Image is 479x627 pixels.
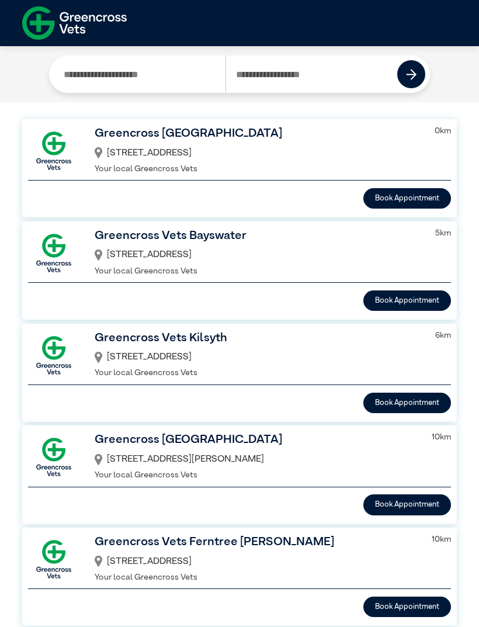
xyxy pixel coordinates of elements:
[54,56,225,93] input: Search by Clinic Name
[225,56,398,93] input: Search by Postcode
[363,188,451,209] button: Book Appointment
[432,431,451,444] p: 10 km
[28,431,79,483] img: GX-Square.png
[95,245,421,265] div: [STREET_ADDRESS]
[95,571,417,584] p: Your local Greencross Vets
[95,330,421,348] h3: Greencross Vets Kilsyth
[95,163,420,176] p: Your local Greencross Vets
[406,69,417,80] img: icon-right
[363,393,451,413] button: Book Appointment
[435,330,451,342] p: 6 km
[28,125,79,176] img: GX-Square.png
[28,534,79,585] img: GX-Square.png
[363,494,451,515] button: Book Appointment
[95,534,417,552] h3: Greencross Vets Ferntree [PERSON_NAME]
[28,227,79,279] img: GX-Square.png
[95,125,420,143] h3: Greencross [GEOGRAPHIC_DATA]
[95,347,421,367] div: [STREET_ADDRESS]
[95,552,417,571] div: [STREET_ADDRESS]
[22,3,127,43] img: f-logo
[95,227,421,245] h3: Greencross Vets Bayswater
[435,227,451,240] p: 5 km
[363,597,451,617] button: Book Appointment
[435,125,451,138] p: 0 km
[95,431,417,449] h3: Greencross [GEOGRAPHIC_DATA]
[28,330,79,381] img: GX-Square.png
[95,367,421,380] p: Your local Greencross Vets
[95,143,420,163] div: [STREET_ADDRESS]
[95,265,421,278] p: Your local Greencross Vets
[95,449,417,469] div: [STREET_ADDRESS][PERSON_NAME]
[363,290,451,311] button: Book Appointment
[95,469,417,482] p: Your local Greencross Vets
[432,534,451,546] p: 10 km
